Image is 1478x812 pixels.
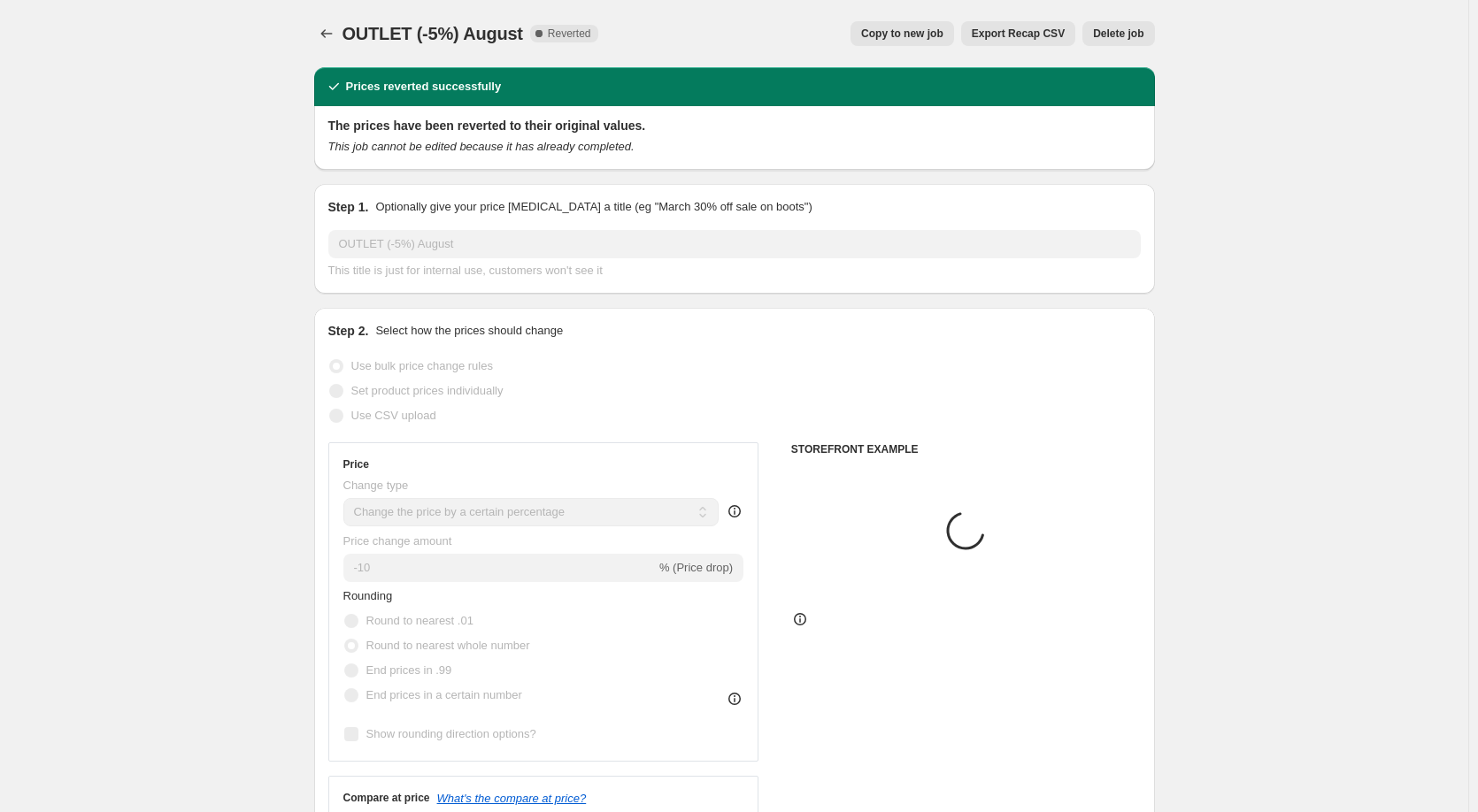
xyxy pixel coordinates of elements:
[343,24,523,43] span: OUTLET (-5%) August
[1082,21,1154,46] button: Delete job
[328,140,635,153] i: This job cannot be edited because it has already completed.
[328,264,603,277] span: This title is just for internal use, customers won't see it
[351,409,436,422] span: Use CSV upload
[726,502,743,520] div: help
[972,27,1065,41] span: Export Recap CSV
[351,359,493,372] span: Use bulk price change rules
[343,791,430,805] h3: Compare at price
[351,384,504,397] span: Set product prices individually
[328,230,1141,258] input: 30% off holiday sale
[659,561,733,574] span: % (Price drop)
[375,322,563,340] p: Select how the prices should change
[366,663,452,677] span: End prices in .99
[343,554,656,582] input: -15
[314,21,339,46] button: Price change jobs
[437,792,587,805] button: What's the compare at price?
[366,639,530,652] span: Round to nearest whole number
[366,614,473,627] span: Round to nearest .01
[328,198,369,216] h2: Step 1.
[328,117,1141,134] h2: The prices have been reverted to their original values.
[366,727,536,740] span: Show rounding direction options?
[375,198,812,216] p: Optionally give your price [MEDICAL_DATA] a title (eg "March 30% off sale on boots")
[791,442,1141,456] h6: STOREFRONT EXAMPLE
[861,27,943,41] span: Copy to new job
[328,322,369,340] h2: Step 2.
[851,21,954,46] button: Copy to new job
[1093,27,1143,41] span: Delete job
[961,21,1075,46] button: Export Recap CSV
[343,457,369,471] h3: Price
[548,27,591,41] span: Reverted
[343,589,393,602] span: Rounding
[366,688,522,701] span: End prices in a certain number
[343,534,452,548] span: Price change amount
[346,78,502,96] h2: Prices reverted successfully
[343,479,409,492] span: Change type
